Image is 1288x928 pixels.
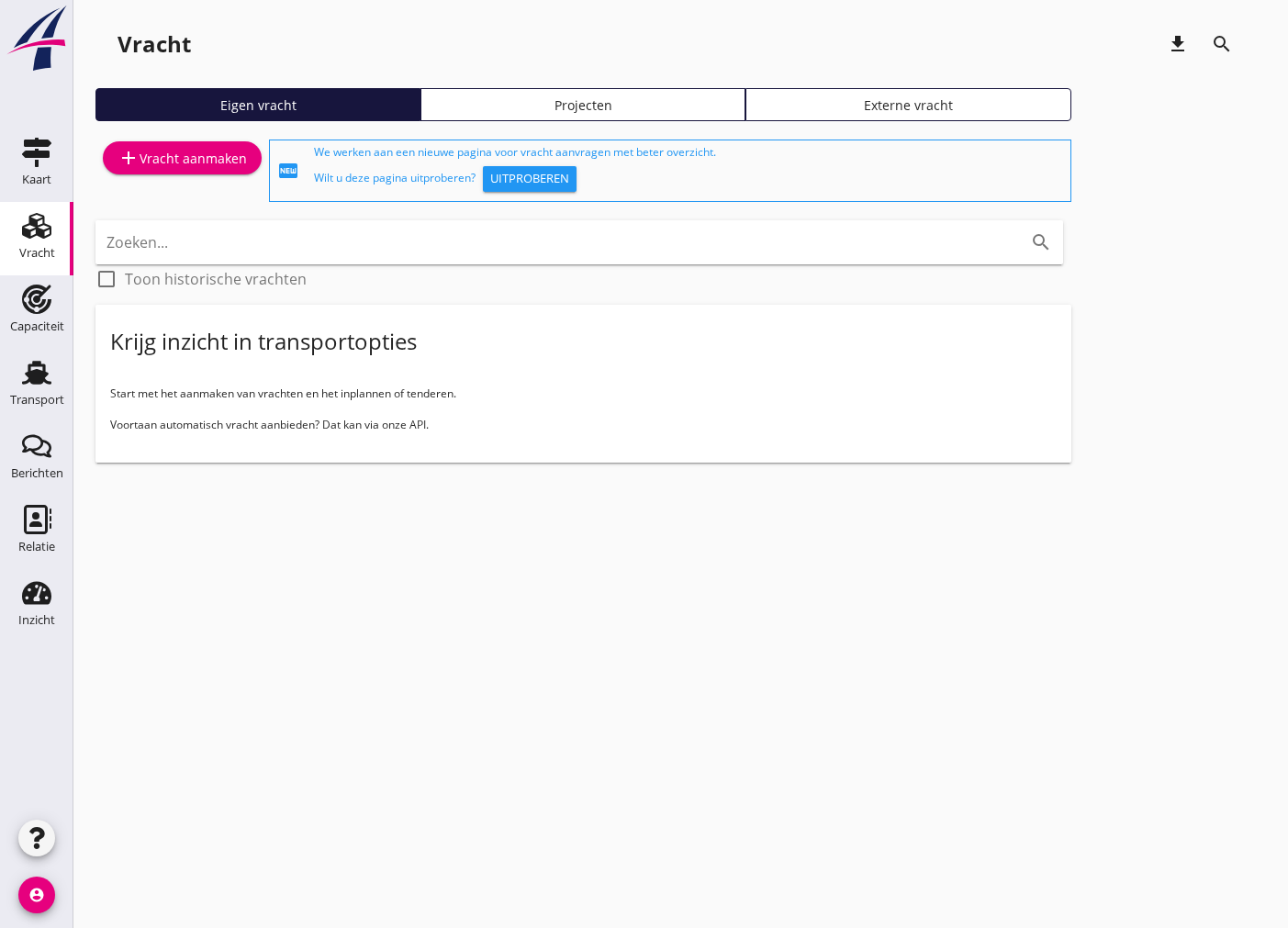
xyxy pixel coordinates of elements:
a: Vracht aanmaken [103,141,262,174]
a: Externe vracht [745,88,1070,121]
i: download [1167,33,1189,55]
label: Toon historische vrachten [125,270,307,288]
div: Krijg inzicht in transportopties [110,327,417,356]
a: Eigen vracht [95,88,420,121]
div: Externe vracht [754,95,1062,115]
div: Eigen vracht [104,95,412,115]
i: search [1211,33,1233,55]
div: Projecten [429,95,737,115]
button: Uitproberen [483,166,577,192]
p: Start met het aanmaken van vrachten en het inplannen of tenderen. [110,386,1057,402]
a: Projecten [420,88,745,121]
input: Zoeken... [106,228,1001,257]
div: Relatie [18,541,55,553]
i: account_circle [18,877,55,913]
div: Transport [10,394,64,406]
div: Vracht aanmaken [118,147,247,169]
div: Vracht [118,29,191,59]
img: logo-small.a267ee39.svg [4,5,70,73]
p: Voortaan automatisch vracht aanbieden? Dat kan via onze API. [110,417,1057,433]
div: Inzicht [18,614,55,626]
i: search [1030,231,1052,253]
div: Uitproberen [490,170,569,188]
div: Capaciteit [10,320,64,332]
div: Vracht [19,247,55,259]
i: add [118,147,140,169]
div: Berichten [11,467,63,479]
i: fiber_new [277,160,299,182]
div: Kaart [22,173,51,185]
div: We werken aan een nieuwe pagina voor vracht aanvragen met beter overzicht. Wilt u deze pagina uit... [314,144,1063,197]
